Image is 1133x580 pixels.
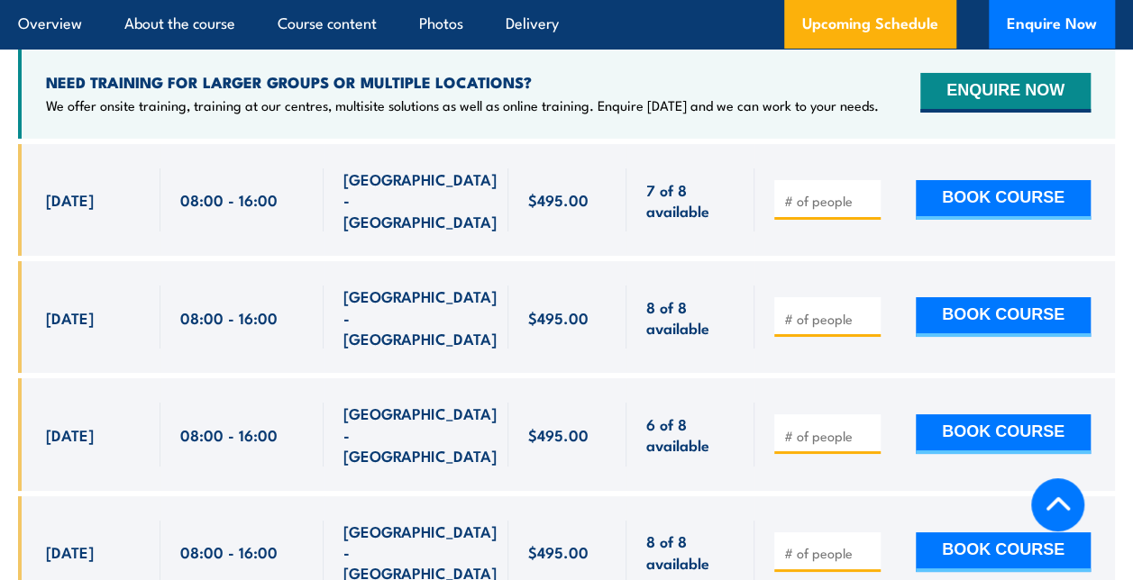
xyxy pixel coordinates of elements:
[46,72,879,92] h4: NEED TRAINING FOR LARGER GROUPS OR MULTIPLE LOCATIONS?
[646,296,735,339] span: 8 of 8 available
[528,189,589,210] span: $495.00
[916,180,1091,220] button: BOOK COURSE
[180,307,278,328] span: 08:00 - 16:00
[528,307,589,328] span: $495.00
[646,530,735,573] span: 8 of 8 available
[528,541,589,562] span: $495.00
[343,285,497,349] span: [GEOGRAPHIC_DATA] - [GEOGRAPHIC_DATA]
[180,189,278,210] span: 08:00 - 16:00
[920,73,1091,113] button: ENQUIRE NOW
[46,307,94,328] span: [DATE]
[784,544,874,562] input: # of people
[180,541,278,562] span: 08:00 - 16:00
[46,424,94,445] span: [DATE]
[646,179,735,222] span: 7 of 8 available
[646,413,735,456] span: 6 of 8 available
[343,403,497,466] span: [GEOGRAPHIC_DATA] - [GEOGRAPHIC_DATA]
[46,96,879,114] p: We offer onsite training, training at our centres, multisite solutions as well as online training...
[528,424,589,445] span: $495.00
[180,424,278,445] span: 08:00 - 16:00
[46,541,94,562] span: [DATE]
[343,168,497,231] span: [GEOGRAPHIC_DATA] - [GEOGRAPHIC_DATA]
[916,297,1091,337] button: BOOK COURSE
[784,427,874,445] input: # of people
[784,310,874,328] input: # of people
[916,532,1091,572] button: BOOK COURSE
[46,189,94,210] span: [DATE]
[784,192,874,210] input: # of people
[916,414,1091,454] button: BOOK COURSE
